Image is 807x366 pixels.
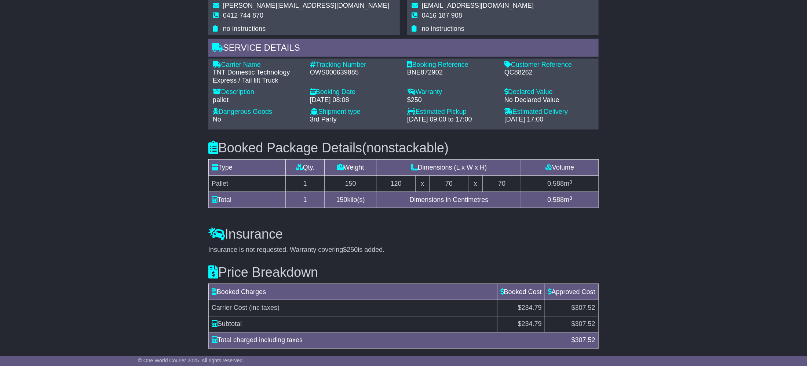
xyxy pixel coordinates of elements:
[377,192,521,208] td: Dimensions in Centimetres
[407,61,497,69] div: Booking Reference
[521,160,599,176] td: Volume
[213,96,303,104] div: pallet
[209,192,286,208] td: Total
[213,69,303,84] div: TNT Domestic Technology Express / Tail lift Truck
[518,304,542,312] span: $234.79
[407,69,497,77] div: BNE872902
[362,140,449,155] span: (nonstackable)
[504,96,594,104] div: No Declared Value
[407,88,497,96] div: Warranty
[521,192,599,208] td: m
[310,69,400,77] div: OWS000639885
[545,284,598,300] td: Approved Cost
[310,96,400,104] div: [DATE] 08:08
[286,160,324,176] td: Qty.
[213,116,221,123] span: No
[208,246,599,254] div: Insurance is not requested. Warranty covering is added.
[209,316,497,333] td: Subtotal
[547,196,564,203] span: 0.588
[483,176,521,192] td: 70
[310,88,400,96] div: Booking Date
[208,141,599,155] h3: Booked Package Details
[521,176,599,192] td: m
[310,116,337,123] span: 3rd Party
[422,12,462,19] span: 0416 187 908
[208,265,599,280] h3: Price Breakdown
[208,336,568,345] div: Total charged including taxes
[343,246,358,253] span: $250
[208,227,599,242] h3: Insurance
[522,320,542,328] span: 234.79
[572,304,595,312] span: $307.52
[213,61,303,69] div: Carrier Name
[209,160,286,176] td: Type
[209,176,286,192] td: Pallet
[504,88,594,96] div: Declared Value
[286,176,324,192] td: 1
[208,39,599,59] div: Service Details
[324,176,377,192] td: 150
[575,337,595,344] span: 307.52
[497,284,545,300] td: Booked Cost
[504,69,594,77] div: QC88262
[407,96,497,104] div: $250
[324,160,377,176] td: Weight
[422,2,534,9] span: [EMAIL_ADDRESS][DOMAIN_NAME]
[545,316,598,333] td: $
[336,196,347,203] span: 150
[223,25,266,32] span: no instructions
[568,336,599,345] div: $
[407,108,497,116] div: Estimated Pickup
[286,192,324,208] td: 1
[249,304,280,312] span: (inc taxes)
[138,358,244,363] span: © One World Courier 2025. All rights reserved.
[575,320,595,328] span: 307.52
[377,176,415,192] td: 120
[377,160,521,176] td: Dimensions (L x W x H)
[223,2,389,9] span: [PERSON_NAME][EMAIL_ADDRESS][DOMAIN_NAME]
[569,179,572,185] sup: 3
[415,176,430,192] td: x
[504,61,594,69] div: Customer Reference
[212,304,247,312] span: Carrier Cost
[407,116,497,124] div: [DATE] 09:00 to 17:00
[468,176,483,192] td: x
[547,180,564,187] span: 0.588
[569,195,572,201] sup: 3
[223,12,263,19] span: 0412 744 870
[430,176,468,192] td: 70
[213,88,303,96] div: Description
[213,108,303,116] div: Dangerous Goods
[310,61,400,69] div: Tracking Number
[504,116,594,124] div: [DATE] 17:00
[497,316,545,333] td: $
[324,192,377,208] td: kilo(s)
[209,284,497,300] td: Booked Charges
[504,108,594,116] div: Estimated Delivery
[422,25,464,32] span: no instructions
[310,108,400,116] div: Shipment type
